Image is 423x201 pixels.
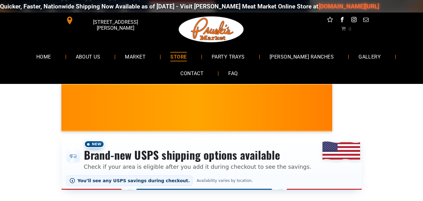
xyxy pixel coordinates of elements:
[348,26,351,31] span: 0
[349,48,390,65] a: GALLERY
[178,13,245,46] img: Pruski-s+Market+HQ+Logo2-1920w.png
[84,140,105,148] span: New
[61,16,157,25] a: [STREET_ADDRESS][PERSON_NAME]
[78,178,190,183] span: You’ll see any USPS savings during checkout.
[350,16,358,25] a: instagram
[260,48,343,65] a: [PERSON_NAME] RANCHES
[316,3,376,10] a: [DOMAIN_NAME][URL]
[66,48,110,65] a: ABOUT US
[75,16,156,34] span: [STREET_ADDRESS][PERSON_NAME]
[326,16,334,25] a: Social network
[219,65,247,82] a: FAQ
[84,162,312,171] p: Check if your area is eligible after you add it during checkout to see the savings.
[195,178,254,183] span: Availability varies by location.
[61,137,362,190] div: Shipping options announcement
[338,16,346,25] a: facebook
[202,48,254,65] a: PARTY TRAYS
[84,148,312,162] h3: Brand-new USPS shipping options available
[362,16,370,25] a: email
[171,65,213,82] a: CONTACT
[116,48,155,65] a: MARKET
[161,48,196,65] a: STORE
[27,48,60,65] a: HOME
